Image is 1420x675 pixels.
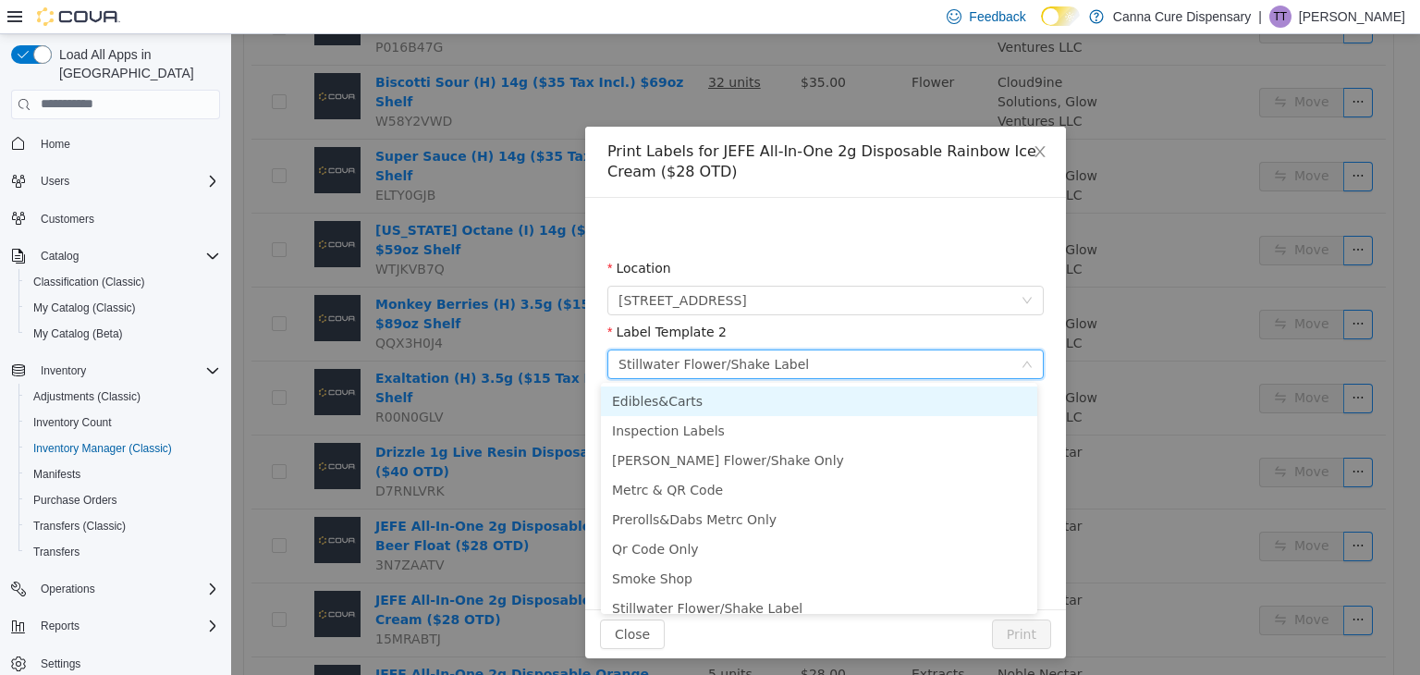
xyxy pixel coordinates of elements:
[26,271,220,293] span: Classification (Classic)
[4,243,227,269] button: Catalog
[4,205,227,232] button: Customers
[376,290,496,305] label: Label Template 2
[4,130,227,157] button: Home
[1041,26,1042,27] span: Dark Mode
[370,530,806,559] li: Smoke Shop
[26,323,220,345] span: My Catalog (Beta)
[26,541,87,563] a: Transfers
[26,463,220,485] span: Manifests
[26,386,220,408] span: Adjustments (Classic)
[41,249,79,264] span: Catalog
[387,316,578,344] div: Stillwater Flower/Shake Label
[802,110,816,125] i: icon: close
[33,275,145,289] span: Classification (Classic)
[1113,6,1251,28] p: Canna Cure Dispensary
[26,463,88,485] a: Manifests
[1299,6,1405,28] p: [PERSON_NAME]
[370,411,806,441] li: [PERSON_NAME] Flower/Shake Only
[33,133,78,155] a: Home
[18,461,227,487] button: Manifests
[41,363,86,378] span: Inventory
[18,410,227,436] button: Inventory Count
[26,437,220,460] span: Inventory Manager (Classic)
[33,415,112,430] span: Inventory Count
[376,107,813,148] div: Print Labels for JEFE All-In-One 2g Disposable Rainbow Ice Cream ($28 OTD)
[1269,6,1291,28] div: Tyrese Travis
[18,295,227,321] button: My Catalog (Classic)
[33,389,141,404] span: Adjustments (Classic)
[1274,6,1288,28] span: TT
[33,170,220,192] span: Users
[26,297,220,319] span: My Catalog (Classic)
[33,360,93,382] button: Inventory
[370,441,806,471] li: Metrc & QR Code
[1258,6,1262,28] p: |
[26,515,133,537] a: Transfers (Classic)
[18,539,227,565] button: Transfers
[41,582,95,596] span: Operations
[33,578,220,600] span: Operations
[783,92,835,144] button: Close
[41,657,80,671] span: Settings
[969,7,1025,26] span: Feedback
[26,297,143,319] a: My Catalog (Classic)
[370,500,806,530] li: Qr Code Only
[33,615,87,637] button: Reports
[4,358,227,384] button: Inventory
[370,352,806,382] li: Edibles&Carts
[33,467,80,482] span: Manifests
[33,207,220,230] span: Customers
[18,513,227,539] button: Transfers (Classic)
[26,271,153,293] a: Classification (Classic)
[33,545,80,559] span: Transfers
[4,613,227,639] button: Reports
[26,437,179,460] a: Inventory Manager (Classic)
[4,168,227,194] button: Users
[37,7,120,26] img: Cova
[26,489,220,511] span: Purchase Orders
[26,515,220,537] span: Transfers (Classic)
[369,585,434,615] button: Close
[33,653,88,675] a: Settings
[33,170,77,192] button: Users
[370,559,806,589] li: Stillwater Flower/Shake Label
[1041,6,1080,26] input: Dark Mode
[18,321,227,347] button: My Catalog (Beta)
[33,245,220,267] span: Catalog
[33,519,126,534] span: Transfers (Classic)
[376,227,440,241] label: Location
[790,325,802,337] i: icon: down
[33,326,123,341] span: My Catalog (Beta)
[387,252,516,280] span: 1023 E. 6th Ave
[370,471,806,500] li: Prerolls&Dabs Metrc Only
[18,436,227,461] button: Inventory Manager (Classic)
[41,137,70,152] span: Home
[41,619,80,633] span: Reports
[33,441,172,456] span: Inventory Manager (Classic)
[33,245,86,267] button: Catalog
[761,585,820,615] button: Print
[18,487,227,513] button: Purchase Orders
[33,652,220,675] span: Settings
[26,411,119,434] a: Inventory Count
[41,174,69,189] span: Users
[18,384,227,410] button: Adjustments (Classic)
[41,212,94,227] span: Customers
[33,132,220,155] span: Home
[26,541,220,563] span: Transfers
[33,301,136,315] span: My Catalog (Classic)
[33,493,117,508] span: Purchase Orders
[26,323,130,345] a: My Catalog (Beta)
[33,578,103,600] button: Operations
[18,269,227,295] button: Classification (Classic)
[4,576,227,602] button: Operations
[26,386,148,408] a: Adjustments (Classic)
[33,360,220,382] span: Inventory
[26,489,125,511] a: Purchase Orders
[790,261,802,274] i: icon: down
[26,411,220,434] span: Inventory Count
[370,382,806,411] li: Inspection Labels
[52,45,220,82] span: Load All Apps in [GEOGRAPHIC_DATA]
[33,615,220,637] span: Reports
[33,208,102,230] a: Customers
